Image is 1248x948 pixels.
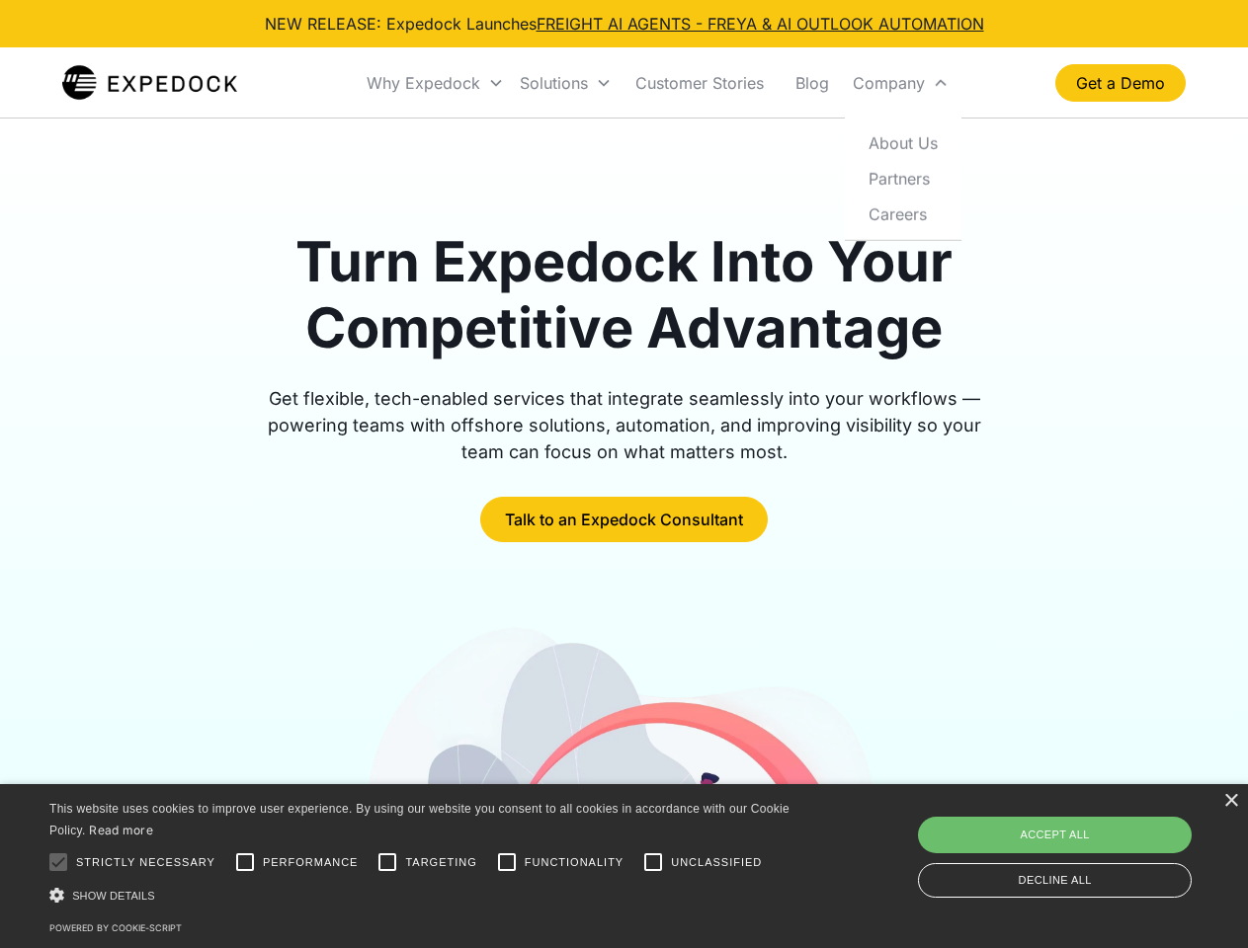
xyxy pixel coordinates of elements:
[853,196,954,231] a: Careers
[853,73,925,93] div: Company
[1055,64,1186,102] a: Get a Demo
[263,854,359,871] span: Performance
[537,14,984,34] a: FREIGHT AI AGENTS - FREYA & AI OUTLOOK AUTOMATION
[62,63,237,103] a: home
[780,49,845,117] a: Blog
[359,49,512,117] div: Why Expedock
[367,73,480,93] div: Why Expedock
[520,73,588,93] div: Solutions
[512,49,620,117] div: Solutions
[853,124,954,160] a: About Us
[845,117,961,240] nav: Company
[853,160,954,196] a: Partners
[49,802,790,838] span: This website uses cookies to improve user experience. By using our website you consent to all coo...
[919,735,1248,948] iframe: Chat Widget
[265,12,984,36] div: NEW RELEASE: Expedock Launches
[76,854,215,871] span: Strictly necessary
[49,885,796,906] div: Show details
[49,922,182,933] a: Powered by cookie-script
[89,823,153,837] a: Read more
[671,854,762,871] span: Unclassified
[72,890,155,902] span: Show details
[845,49,957,117] div: Company
[62,63,237,103] img: Expedock Logo
[525,854,624,871] span: Functionality
[405,854,476,871] span: Targeting
[620,49,780,117] a: Customer Stories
